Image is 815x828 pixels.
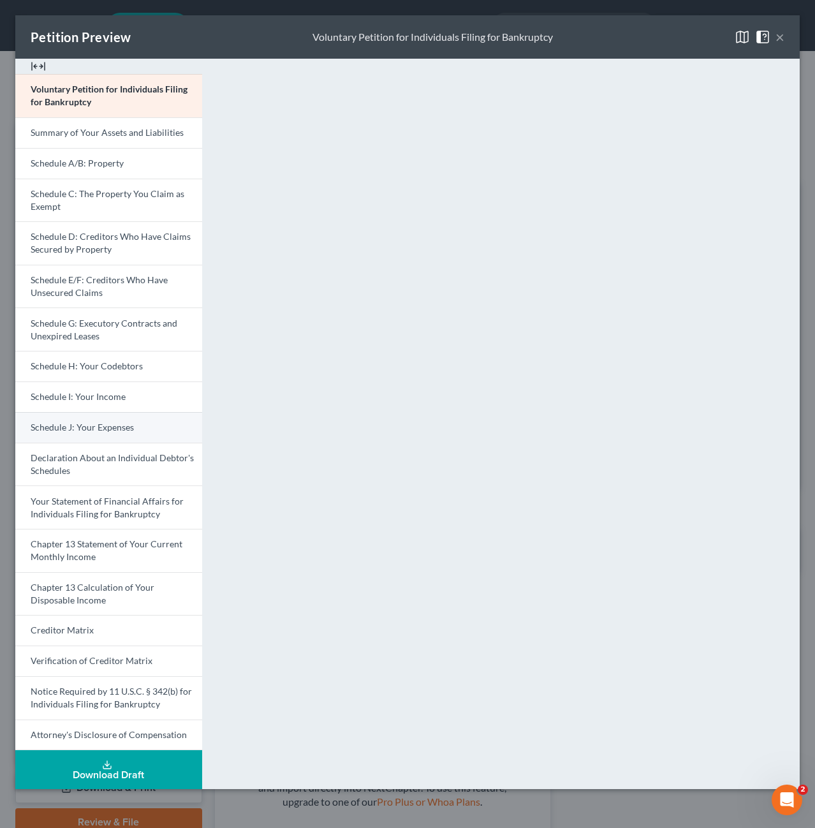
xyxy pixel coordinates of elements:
[31,318,177,341] span: Schedule G: Executory Contracts and Unexpired Leases
[225,69,790,691] iframe: <object ng-attr-data='[URL][DOMAIN_NAME]' type='application/pdf' width='100%' height='975px'></ob...
[15,148,202,179] a: Schedule A/B: Property
[31,496,184,519] span: Your Statement of Financial Affairs for Individuals Filing for Bankruptcy
[735,29,750,45] img: map-close-ec6dd18eec5d97a3e4237cf27bb9247ecfb19e6a7ca4853eab1adfd70aa1fa45.svg
[15,221,202,265] a: Schedule D: Creditors Who Have Claims Secured by Property
[31,59,46,74] img: expand-e0f6d898513216a626fdd78e52531dac95497ffd26381d4c15ee2fc46db09dca.svg
[755,29,770,45] img: help-close-5ba153eb36485ed6c1ea00a893f15db1cb9b99d6cae46e1a8edb6c62d00a1a76.svg
[15,529,202,572] a: Chapter 13 Statement of Your Current Monthly Income
[15,381,202,412] a: Schedule I: Your Income
[15,572,202,616] a: Chapter 13 Calculation of Your Disposable Income
[31,188,184,212] span: Schedule C: The Property You Claim as Exempt
[31,538,182,562] span: Chapter 13 Statement of Your Current Monthly Income
[31,582,154,605] span: Chapter 13 Calculation of Your Disposable Income
[31,625,94,635] span: Creditor Matrix
[15,412,202,443] a: Schedule J: Your Expenses
[15,750,202,789] button: Download Draft
[15,646,202,676] a: Verification of Creditor Matrix
[775,29,784,45] button: ×
[31,84,187,107] span: Voluntary Petition for Individuals Filing for Bankruptcy
[15,443,202,486] a: Declaration About an Individual Debtor's Schedules
[31,391,126,402] span: Schedule I: Your Income
[31,452,194,476] span: Declaration About an Individual Debtor's Schedules
[15,265,202,308] a: Schedule E/F: Creditors Who Have Unsecured Claims
[15,307,202,351] a: Schedule G: Executory Contracts and Unexpired Leases
[31,231,191,255] span: Schedule D: Creditors Who Have Claims Secured by Property
[31,686,192,709] span: Notice Required by 11 U.S.C. § 342(b) for Individuals Filing for Bankruptcy
[15,676,202,720] a: Notice Required by 11 U.S.C. § 342(b) for Individuals Filing for Bankruptcy
[798,785,808,795] span: 2
[15,179,202,222] a: Schedule C: The Property You Claim as Exempt
[31,422,134,432] span: Schedule J: Your Expenses
[31,28,131,46] div: Petition Preview
[31,274,168,298] span: Schedule E/F: Creditors Who Have Unsecured Claims
[15,485,202,529] a: Your Statement of Financial Affairs for Individuals Filing for Bankruptcy
[15,74,202,117] a: Voluntary Petition for Individuals Filing for Bankruptcy
[15,351,202,381] a: Schedule H: Your Codebtors
[31,158,124,168] span: Schedule A/B: Property
[15,720,202,751] a: Attorney's Disclosure of Compensation
[31,360,143,371] span: Schedule H: Your Codebtors
[31,127,184,138] span: Summary of Your Assets and Liabilities
[15,615,202,646] a: Creditor Matrix
[31,729,187,740] span: Attorney's Disclosure of Compensation
[312,30,553,45] div: Voluntary Petition for Individuals Filing for Bankruptcy
[31,655,152,666] span: Verification of Creditor Matrix
[772,785,802,815] iframe: Intercom live chat
[15,117,202,148] a: Summary of Your Assets and Liabilities
[26,770,192,780] div: Download Draft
